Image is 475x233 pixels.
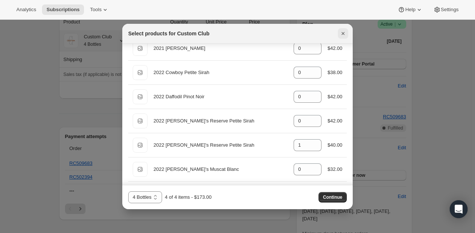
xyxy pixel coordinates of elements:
[429,4,463,15] button: Settings
[338,28,348,39] button: Close
[327,141,342,149] div: $40.00
[154,45,288,52] div: 2021 [PERSON_NAME]
[327,69,342,76] div: $38.00
[154,93,288,100] div: 2022 Daffodil Pinot Noir
[85,4,113,15] button: Tools
[154,117,288,125] div: 2022 [PERSON_NAME]'s Reserve Petite Sirah
[327,93,342,100] div: $42.00
[319,192,347,202] button: Continue
[128,30,210,37] h2: Select products for Custom Club
[46,7,80,13] span: Subscriptions
[441,7,459,13] span: Settings
[327,166,342,173] div: $32.00
[393,4,427,15] button: Help
[154,141,288,149] div: 2022 [PERSON_NAME]'s Reserve Petite Sirah
[90,7,101,13] span: Tools
[450,200,468,218] div: Open Intercom Messenger
[405,7,415,13] span: Help
[42,4,84,15] button: Subscriptions
[327,45,342,52] div: $42.00
[16,7,36,13] span: Analytics
[154,69,288,76] div: 2022 Cowboy Petite Sirah
[165,194,212,201] div: 4 of 4 items - $173.00
[323,194,342,200] span: Continue
[327,117,342,125] div: $42.00
[12,4,41,15] button: Analytics
[154,166,288,173] div: 2022 [PERSON_NAME]'s Muscat Blanc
